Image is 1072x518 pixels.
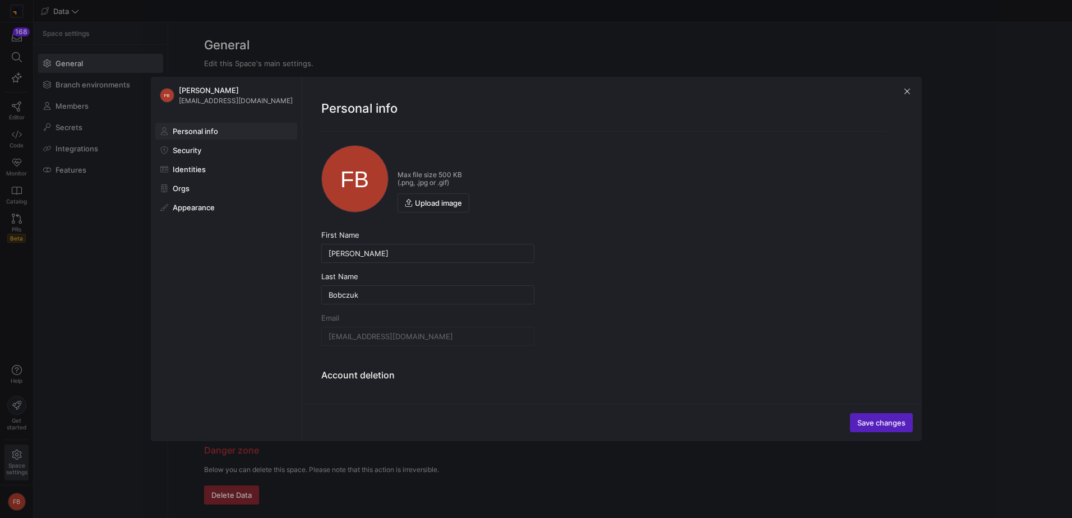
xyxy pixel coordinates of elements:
div: Last Name [321,272,534,281]
span: Security [173,146,201,155]
button: Orgs [155,180,297,197]
p: Max file size 500 KB (.png, .jpg or .gif) [398,171,469,187]
div: FB [321,145,389,212]
button: Upload image [398,193,469,212]
span: Upload image [415,198,462,207]
div: FB [160,88,174,103]
button: Save changes [850,413,913,432]
button: Personal info [155,123,297,140]
span: Identities [173,165,206,174]
div: First Name [321,230,534,239]
span: Orgs [173,184,190,193]
button: Identities [155,161,297,178]
input: Last Name [329,290,527,299]
span: Personal info [173,127,218,136]
input: First Name [329,249,527,258]
h2: Personal info [321,99,886,118]
span: [EMAIL_ADDRESS][DOMAIN_NAME] [179,97,293,105]
div: Email [321,313,534,322]
h3: Account deletion [321,368,534,382]
input: Email [329,332,527,341]
button: Security [155,142,297,159]
span: [PERSON_NAME] [179,86,293,95]
span: Appearance [173,203,215,212]
button: Appearance [155,199,297,216]
span: Save changes [857,418,905,427]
